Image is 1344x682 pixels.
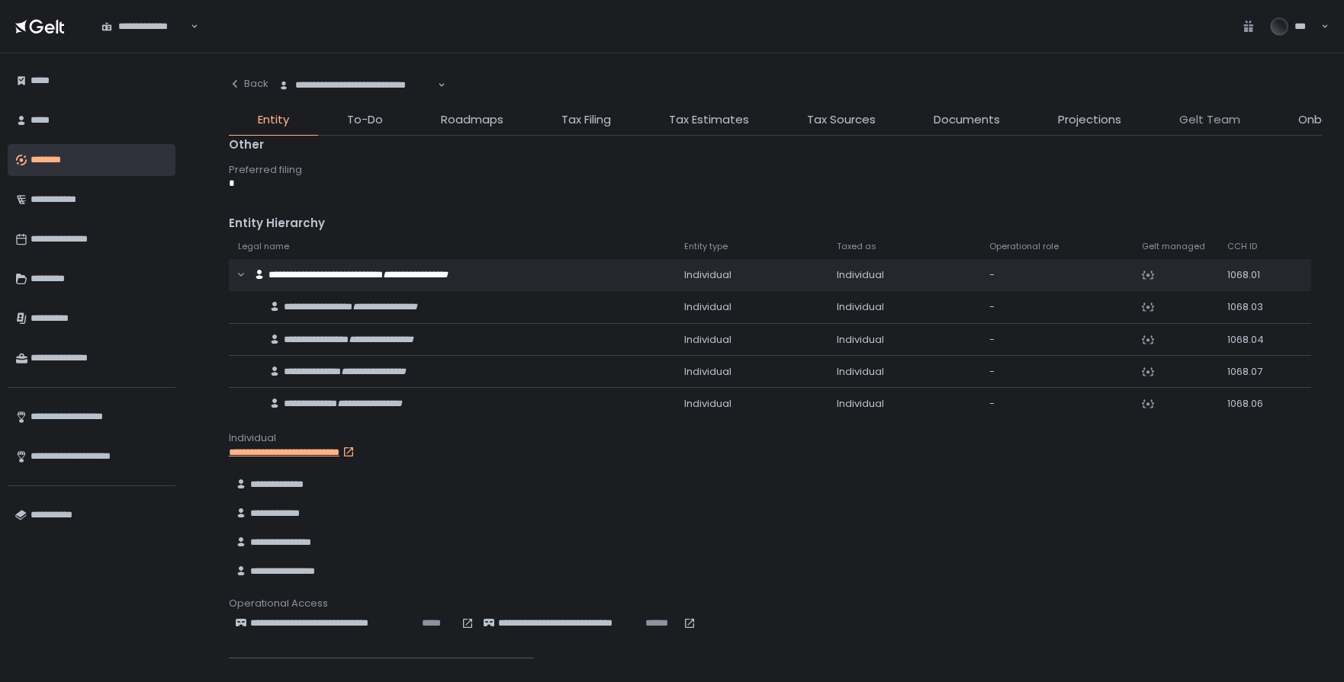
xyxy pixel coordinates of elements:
div: 1068.01 [1227,268,1279,282]
div: Individual [837,268,971,282]
div: Back [229,77,268,91]
div: 1068.07 [1227,365,1279,379]
div: - [989,365,1124,379]
span: Tax Filing [561,111,611,129]
div: Individual [837,300,971,314]
div: Individual [837,333,971,347]
div: Individual [684,300,818,314]
div: 1068.06 [1227,397,1279,411]
div: - [989,300,1124,314]
span: Operational role [989,241,1059,252]
div: Search for option [268,69,445,102]
span: Gelt managed [1142,241,1205,252]
span: CCH ID [1227,241,1257,252]
div: Search for option [92,10,198,43]
div: Individual [684,268,818,282]
span: Gelt Team [1179,111,1240,129]
div: Individual [684,365,818,379]
span: Entity [258,111,289,129]
button: Back [229,69,268,99]
span: Roadmaps [441,111,503,129]
div: Individual [684,333,818,347]
div: Other [229,136,1323,154]
span: Tax Estimates [669,111,749,129]
span: To-Do [347,111,383,129]
div: 1068.03 [1227,300,1279,314]
div: - [989,268,1124,282]
div: 1068.04 [1227,333,1279,347]
span: Projections [1058,111,1121,129]
div: Individual [837,365,971,379]
div: Preferred filing [229,163,1323,177]
div: Operational Access [229,597,1323,610]
span: Documents [934,111,1000,129]
span: Taxed as [837,241,876,252]
span: Entity type [684,241,728,252]
input: Search for option [436,78,436,93]
div: Individual [229,431,1323,445]
input: Search for option [188,19,189,34]
div: Entity Hierarchy [229,215,1323,232]
div: - [989,333,1124,347]
div: - [989,397,1124,411]
div: Individual [684,397,818,411]
div: Individual [837,397,971,411]
span: Legal name [238,241,289,252]
span: Tax Sources [807,111,876,129]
